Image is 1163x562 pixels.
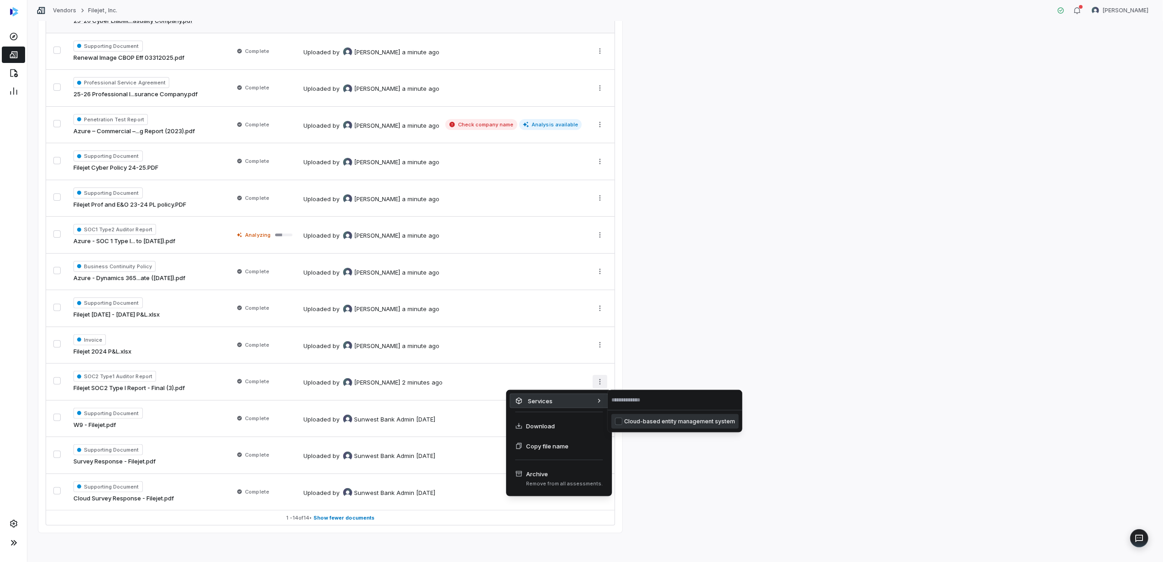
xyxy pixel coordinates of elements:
[510,394,608,408] div: Services
[526,469,603,479] span: Archive
[526,480,603,487] span: Remove from all assessments.
[526,442,568,451] span: Copy file name
[608,411,742,432] div: Suggestions
[526,421,555,431] span: Download
[506,390,612,496] div: More actions
[624,418,735,425] span: Cloud-based entity management system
